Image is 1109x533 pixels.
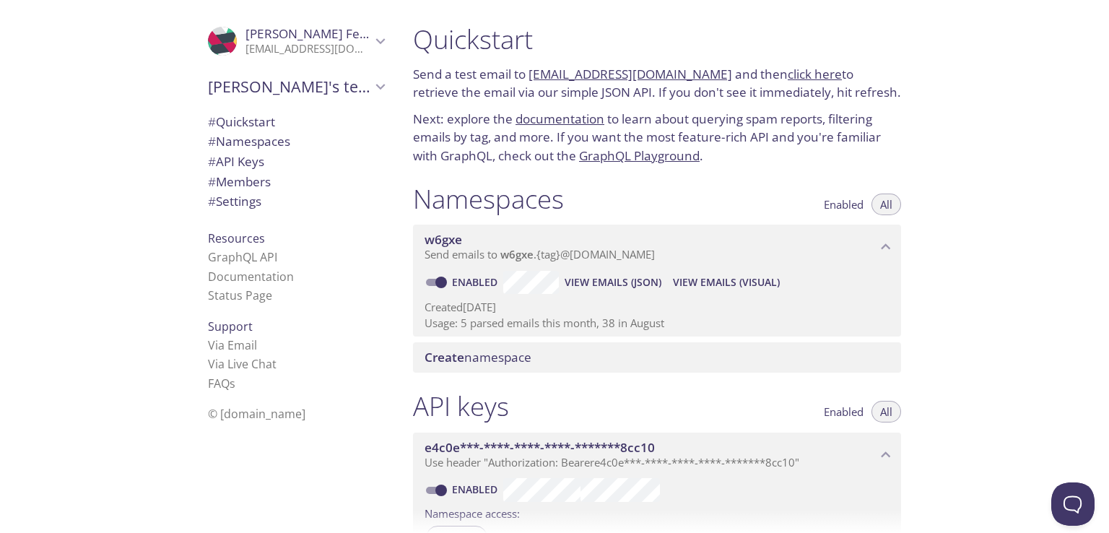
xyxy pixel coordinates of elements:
[673,274,780,291] span: View Emails (Visual)
[208,269,294,285] a: Documentation
[196,152,396,172] div: API Keys
[208,406,305,422] span: © [DOMAIN_NAME]
[425,316,890,331] p: Usage: 5 parsed emails this month, 38 in August
[425,349,464,365] span: Create
[425,349,531,365] span: namespace
[245,25,400,42] span: [PERSON_NAME] Fedorova
[208,133,216,149] span: #
[425,231,462,248] span: w6gxe
[245,42,371,56] p: [EMAIL_ADDRESS][DOMAIN_NAME]
[871,401,901,422] button: All
[413,225,901,269] div: w6gxe namespace
[815,401,872,422] button: Enabled
[196,17,396,65] div: Kate Fedorova
[208,356,277,372] a: Via Live Chat
[565,274,661,291] span: View Emails (JSON)
[425,300,890,315] p: Created [DATE]
[425,502,520,523] label: Namespace access:
[196,68,396,105] div: Kate's team
[450,482,503,496] a: Enabled
[208,133,290,149] span: Namespaces
[413,65,901,102] p: Send a test email to and then to retrieve the email via our simple JSON API. If you don't see it ...
[1051,482,1095,526] iframe: Help Scout Beacon - Open
[208,153,264,170] span: API Keys
[425,247,655,261] span: Send emails to . {tag} @[DOMAIN_NAME]
[529,66,732,82] a: [EMAIL_ADDRESS][DOMAIN_NAME]
[579,147,700,164] a: GraphQL Playground
[871,194,901,215] button: All
[413,342,901,373] div: Create namespace
[230,376,235,391] span: s
[208,173,271,190] span: Members
[196,112,396,132] div: Quickstart
[667,271,786,294] button: View Emails (Visual)
[208,113,216,130] span: #
[196,191,396,212] div: Team Settings
[208,173,216,190] span: #
[208,337,257,353] a: Via Email
[208,77,371,97] span: [PERSON_NAME]'s team
[788,66,842,82] a: click here
[208,318,253,334] span: Support
[208,153,216,170] span: #
[196,172,396,192] div: Members
[559,271,667,294] button: View Emails (JSON)
[208,193,261,209] span: Settings
[413,390,509,422] h1: API keys
[516,110,604,127] a: documentation
[413,110,901,165] p: Next: explore the to learn about querying spam reports, filtering emails by tag, and more. If you...
[500,247,534,261] span: w6gxe
[208,287,272,303] a: Status Page
[208,230,265,246] span: Resources
[208,113,275,130] span: Quickstart
[208,376,235,391] a: FAQ
[196,131,396,152] div: Namespaces
[815,194,872,215] button: Enabled
[413,23,901,56] h1: Quickstart
[413,183,564,215] h1: Namespaces
[208,193,216,209] span: #
[450,275,503,289] a: Enabled
[208,249,277,265] a: GraphQL API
